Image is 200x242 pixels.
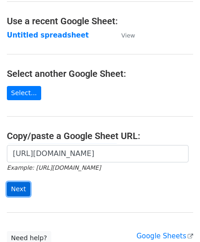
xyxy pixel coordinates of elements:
[7,182,30,196] input: Next
[7,16,193,27] h4: Use a recent Google Sheet:
[7,130,193,141] h4: Copy/paste a Google Sheet URL:
[7,31,89,39] a: Untitled spreadsheet
[7,68,193,79] h4: Select another Google Sheet:
[112,31,135,39] a: View
[121,32,135,39] small: View
[7,86,41,100] a: Select...
[7,164,101,171] small: Example: [URL][DOMAIN_NAME]
[7,145,189,162] input: Paste your Google Sheet URL here
[154,198,200,242] iframe: Chat Widget
[136,232,193,240] a: Google Sheets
